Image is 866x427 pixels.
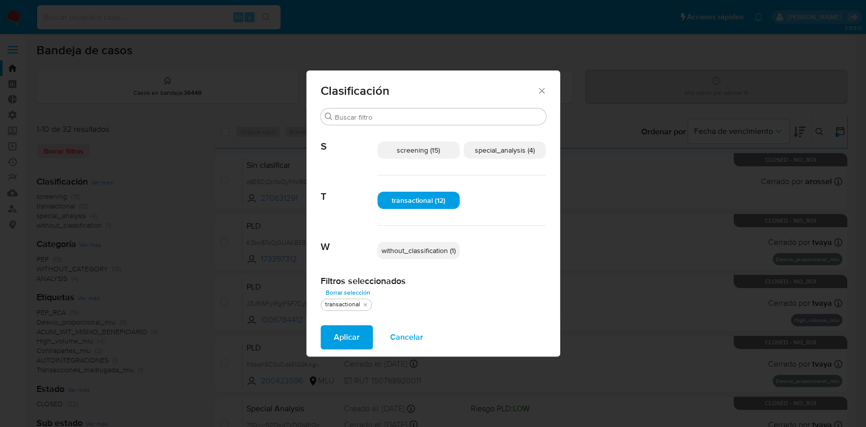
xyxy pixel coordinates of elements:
span: Clasificación [321,85,537,97]
button: Cancelar [377,325,436,349]
span: Aplicar [334,326,360,348]
div: without_classification (1) [377,242,460,259]
span: S [321,125,377,153]
button: Cerrar [537,86,546,95]
span: Cancelar [390,326,423,348]
div: transactional (12) [377,192,460,209]
h2: Filtros seleccionados [321,275,546,287]
span: special_analysis (4) [475,145,535,155]
span: screening (15) [397,145,440,155]
div: screening (15) [377,141,460,159]
span: W [321,226,377,253]
button: Buscar [325,113,333,121]
span: without_classification (1) [382,245,456,256]
span: Borrar selección [326,288,370,298]
button: quitar transactional [361,301,369,309]
span: transactional (12) [392,195,445,205]
button: Aplicar [321,325,373,349]
button: Borrar selección [321,287,375,299]
span: T [321,175,377,203]
div: special_analysis (4) [464,141,546,159]
div: transactional [323,300,362,309]
input: Buscar filtro [335,113,542,122]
